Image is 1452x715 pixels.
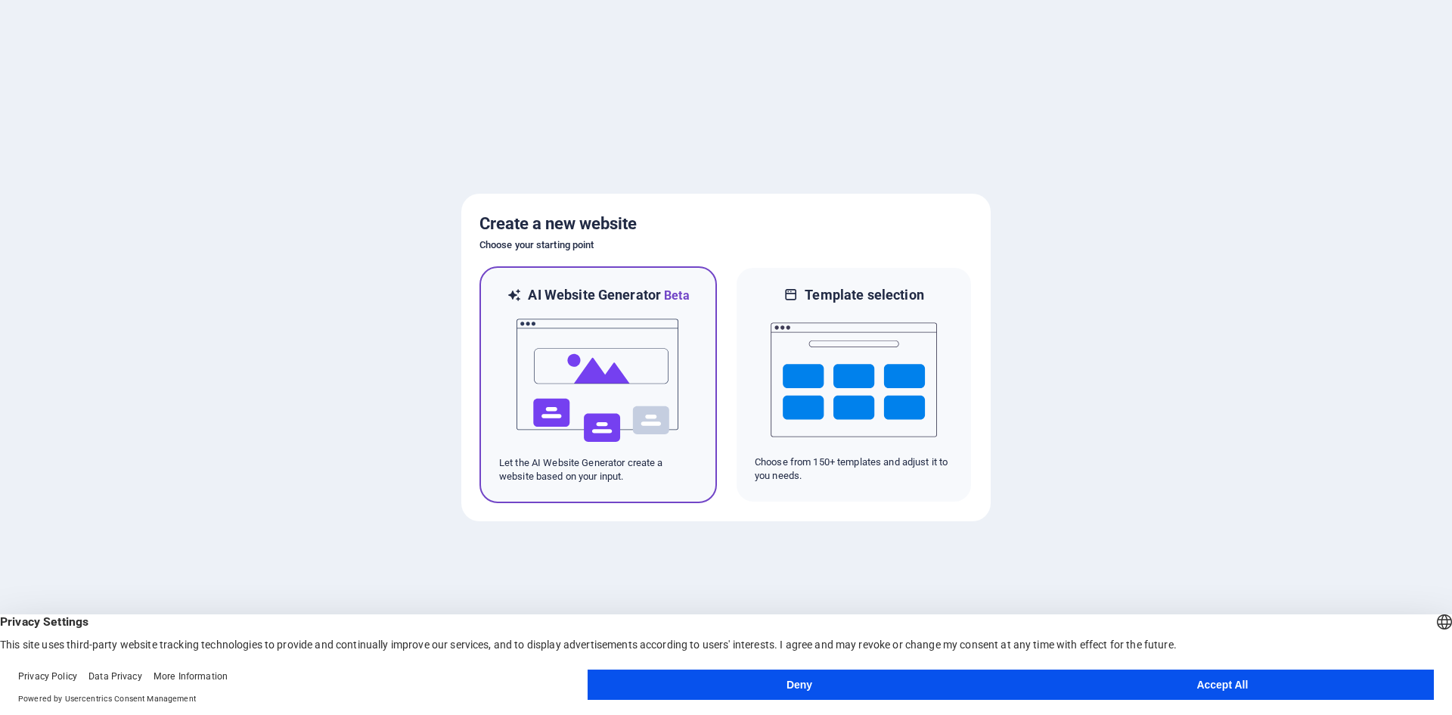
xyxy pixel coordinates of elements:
[661,288,690,303] span: Beta
[735,266,973,503] div: Template selectionChoose from 150+ templates and adjust it to you needs.
[755,455,953,483] p: Choose from 150+ templates and adjust it to you needs.
[479,236,973,254] h6: Choose your starting point
[515,305,681,456] img: ai
[479,266,717,503] div: AI Website GeneratorBetaaiLet the AI Website Generator create a website based on your input.
[805,286,923,304] h6: Template selection
[499,456,697,483] p: Let the AI Website Generator create a website based on your input.
[479,212,973,236] h5: Create a new website
[528,286,689,305] h6: AI Website Generator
